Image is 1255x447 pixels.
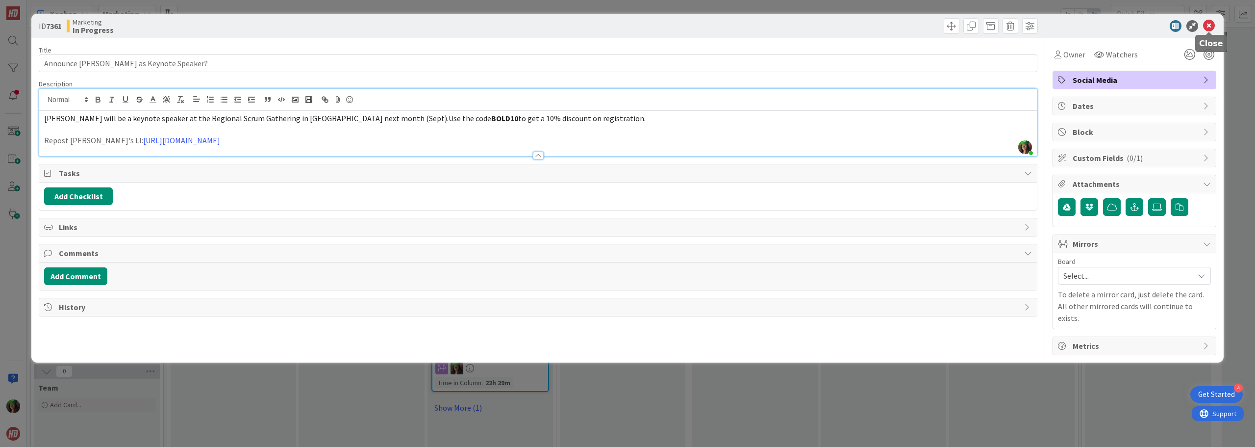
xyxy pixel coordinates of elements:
[1018,140,1032,154] img: zMbp8UmSkcuFrGHA6WMwLokxENeDinhm.jpg
[1198,390,1235,399] div: Get Started
[1063,49,1085,60] span: Owner
[44,187,113,205] button: Add Checklist
[59,247,1019,259] span: Comments
[1190,386,1243,403] div: Open Get Started checklist, remaining modules: 4
[1073,238,1198,250] span: Mirrors
[1106,49,1138,60] span: Watchers
[73,26,114,34] b: In Progress
[39,20,62,32] span: ID
[39,46,51,54] label: Title
[1073,74,1198,86] span: Social Media
[59,221,1019,233] span: Links
[39,79,73,88] span: Description
[1073,178,1198,190] span: Attachments
[1073,152,1198,164] span: Custom Fields
[39,54,1037,72] input: type card name here...
[1127,153,1143,163] span: ( 0/1 )
[518,113,646,123] span: to get a 10% discount on registration.
[1073,126,1198,138] span: Block
[1058,289,1211,324] p: To delete a mirror card, just delete the card. All other mirrored cards will continue to exists.
[59,301,1019,313] span: History
[73,18,114,26] span: Marketing
[44,113,491,123] span: [PERSON_NAME] will be a keynote speaker at the Regional Scrum Gathering in [GEOGRAPHIC_DATA] next...
[21,1,45,13] span: Support
[46,21,62,31] b: 7361
[44,135,1032,146] p: Repost [PERSON_NAME]'s LI:
[59,167,1019,179] span: Tasks
[1058,258,1076,265] span: Board
[491,113,518,123] strong: BOLD10
[44,267,107,285] button: Add Comment
[1073,340,1198,352] span: Metrics
[1073,100,1198,112] span: Dates
[143,135,220,145] a: [URL][DOMAIN_NAME]
[1234,384,1243,393] div: 4
[1063,269,1189,283] span: Select...
[1199,39,1223,48] h5: Close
